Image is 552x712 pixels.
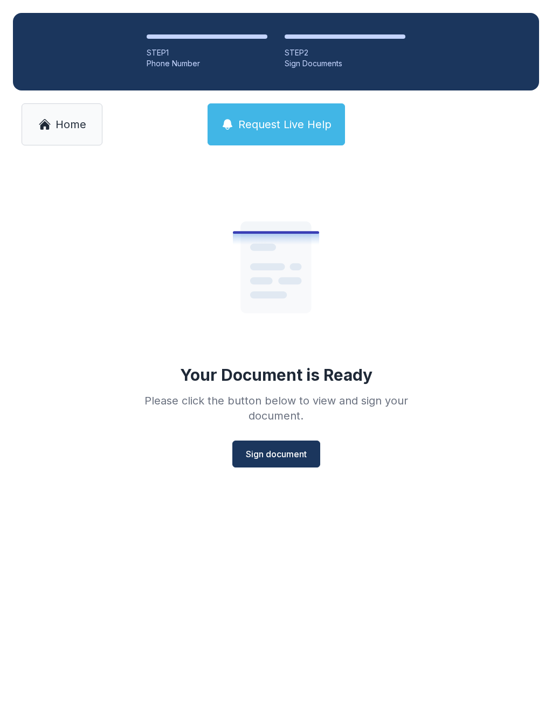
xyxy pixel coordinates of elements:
[285,58,405,69] div: Sign Documents
[147,58,267,69] div: Phone Number
[246,448,307,460] span: Sign document
[180,365,372,385] div: Your Document is Ready
[147,47,267,58] div: STEP 1
[238,117,332,132] span: Request Live Help
[285,47,405,58] div: STEP 2
[56,117,86,132] span: Home
[121,393,431,423] div: Please click the button below to view and sign your document.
